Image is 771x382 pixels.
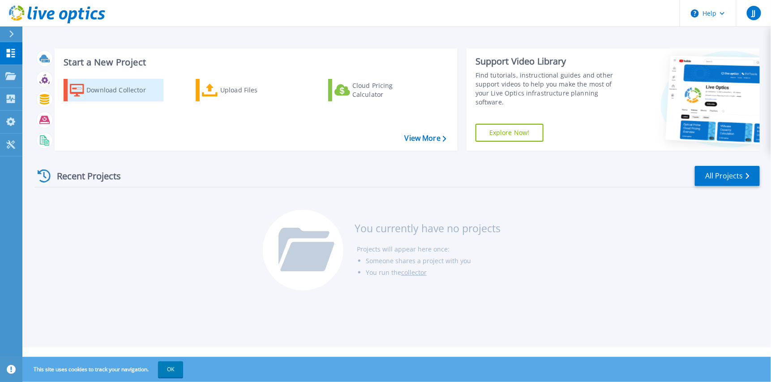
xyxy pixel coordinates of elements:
li: Someone shares a project with you [366,255,501,267]
a: Upload Files [196,79,296,101]
div: Cloud Pricing Calculator [352,81,424,99]
div: Upload Files [220,81,292,99]
a: Cloud Pricing Calculator [328,79,428,101]
button: OK [158,361,183,378]
a: All Projects [695,166,760,186]
h3: You currently have no projects [355,223,501,233]
li: You run the [366,267,501,278]
a: Download Collector [64,79,163,101]
div: Find tutorials, instructional guides and other support videos to help you make the most of your L... [475,71,624,107]
div: Recent Projects [34,165,133,187]
a: View More [405,134,446,143]
h3: Start a New Project [64,57,446,67]
a: collector [401,268,427,277]
div: Download Collector [86,81,158,99]
div: Support Video Library [475,56,624,67]
span: JJ [752,9,755,17]
span: This site uses cookies to track your navigation. [25,361,183,378]
li: Projects will appear here once: [357,243,501,255]
a: Explore Now! [475,124,544,142]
